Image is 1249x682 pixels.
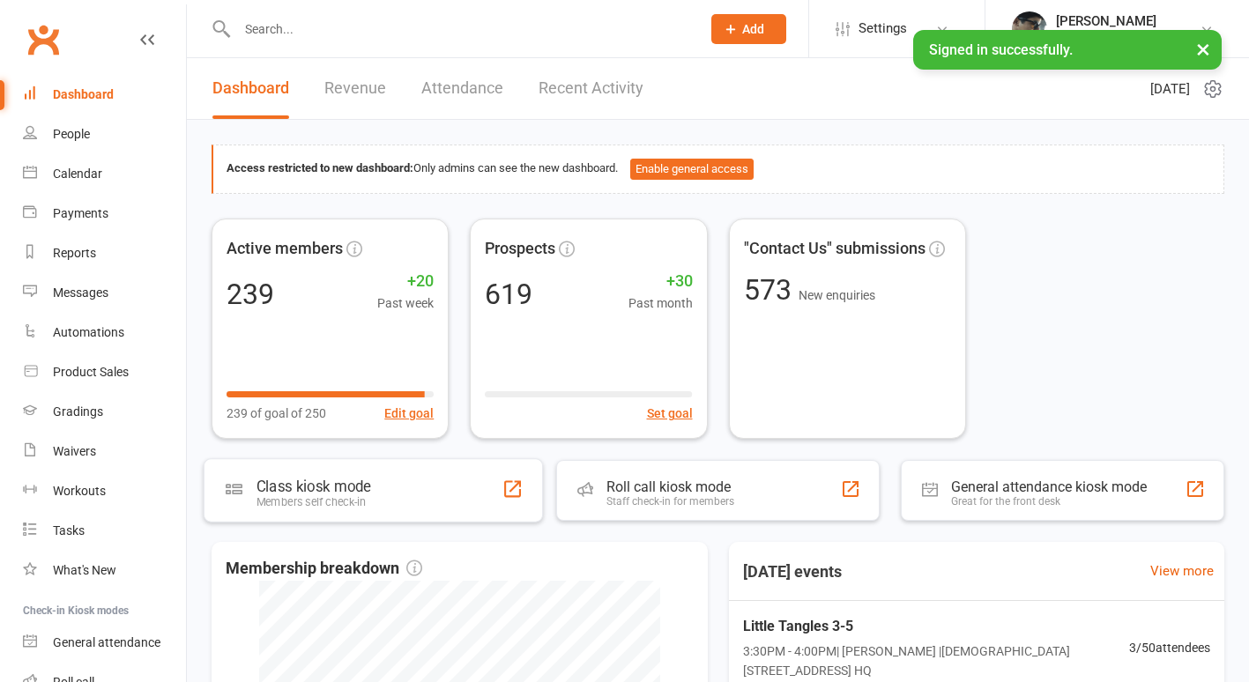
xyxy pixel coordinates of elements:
[742,22,764,36] span: Add
[53,167,102,181] div: Calendar
[23,154,186,194] a: Calendar
[23,115,186,154] a: People
[1150,560,1214,582] a: View more
[377,269,434,294] span: +20
[23,352,186,392] a: Product Sales
[384,404,434,423] button: Edit goal
[628,293,693,313] span: Past month
[23,194,186,234] a: Payments
[53,246,96,260] div: Reports
[53,563,116,577] div: What's New
[377,293,434,313] span: Past week
[711,14,786,44] button: Add
[539,58,643,119] a: Recent Activity
[1129,638,1210,657] span: 3 / 50 attendees
[23,551,186,590] a: What's New
[859,9,907,48] span: Settings
[256,478,371,495] div: Class kiosk mode
[226,556,422,582] span: Membership breakdown
[485,280,532,308] div: 619
[23,511,186,551] a: Tasks
[23,471,186,511] a: Workouts
[53,523,85,537] div: Tasks
[606,495,734,508] div: Staff check-in for members
[1056,13,1156,29] div: [PERSON_NAME]
[23,234,186,273] a: Reports
[227,161,413,174] strong: Access restricted to new dashboard:
[232,17,688,41] input: Search...
[53,484,106,498] div: Workouts
[53,206,108,220] div: Payments
[53,325,124,339] div: Automations
[227,236,343,262] span: Active members
[1056,29,1156,45] div: Knots Jiu-Jitsu
[53,365,129,379] div: Product Sales
[744,236,926,262] span: "Contact Us" submissions
[1187,30,1219,68] button: ×
[53,635,160,649] div: General attendance
[256,495,371,508] div: Members self check-in
[647,404,693,423] button: Set goal
[227,280,274,308] div: 239
[929,41,1073,58] span: Signed in successfully.
[53,87,114,101] div: Dashboard
[23,432,186,471] a: Waivers
[485,236,555,262] span: Prospects
[23,623,186,663] a: General attendance kiosk mode
[212,58,289,119] a: Dashboard
[227,404,326,423] span: 239 of goal of 250
[324,58,386,119] a: Revenue
[21,18,65,62] a: Clubworx
[227,159,1210,180] div: Only admins can see the new dashboard.
[23,392,186,432] a: Gradings
[630,159,754,180] button: Enable general access
[729,556,856,588] h3: [DATE] events
[23,75,186,115] a: Dashboard
[799,288,875,302] span: New enquiries
[628,269,693,294] span: +30
[23,313,186,352] a: Automations
[744,273,799,307] span: 573
[1150,78,1190,100] span: [DATE]
[53,127,90,141] div: People
[1012,11,1047,47] img: thumb_image1614103803.png
[53,404,103,419] div: Gradings
[606,478,734,495] div: Roll call kiosk mode
[53,444,96,458] div: Waivers
[951,495,1147,508] div: Great for the front desk
[421,58,503,119] a: Attendance
[743,615,1130,638] span: Little Tangles 3-5
[951,478,1147,495] div: General attendance kiosk mode
[53,285,108,300] div: Messages
[23,273,186,313] a: Messages
[743,641,1130,681] span: 3:30PM - 4:00PM | [PERSON_NAME] | [DEMOGRAPHIC_DATA][STREET_ADDRESS] HQ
